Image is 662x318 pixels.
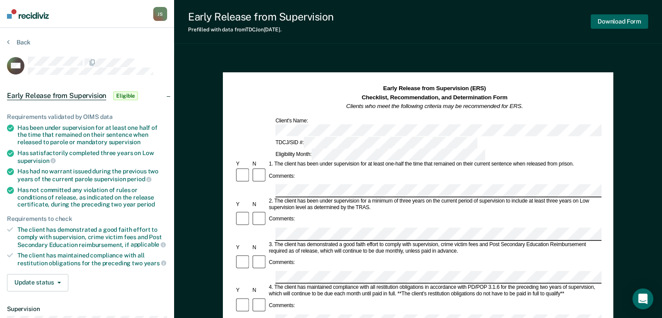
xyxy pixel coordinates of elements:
[153,7,167,21] button: JS
[632,288,653,309] div: Open Intercom Messenger
[7,38,30,46] button: Back
[131,241,166,248] span: applicable
[235,161,251,168] div: Y
[235,201,251,208] div: Y
[127,176,151,183] span: period
[591,14,648,29] button: Download Form
[7,113,167,121] div: Requirements validated by OIMS data
[109,139,141,145] span: supervision
[268,198,602,211] div: 2. The client has been under supervision for a minimum of three years on the current period of su...
[235,288,251,294] div: Y
[153,7,167,21] div: J S
[362,94,507,100] strong: Checklist, Recommendation, and Determination Form
[7,9,49,19] img: Recidiviz
[7,215,167,223] div: Requirements to check
[268,241,602,254] div: 3. The client has demonstrated a good faith effort to comply with supervision, crime victim fees ...
[17,168,167,183] div: Has had no warrant issued during the previous two years of the current parole supervision
[268,284,602,298] div: 4. The client has maintained compliance with all restitution obligations in accordance with PD/PO...
[7,91,106,100] span: Early Release from Supervision
[251,161,268,168] div: N
[274,137,479,149] div: TDCJ/SID #:
[346,103,523,109] em: Clients who meet the following criteria may be recommended for ERS.
[17,157,56,164] span: supervision
[144,260,166,267] span: years
[17,149,167,164] div: Has satisfactorily completed three years on Low
[268,161,602,168] div: 1. The client has been under supervision for at least one-half the time that remained on their cu...
[268,173,296,179] div: Comments:
[17,252,167,267] div: The client has maintained compliance with all restitution obligations for the preceding two
[113,91,138,100] span: Eligible
[17,186,167,208] div: Has not committed any violation of rules or conditions of release, as indicated on the release ce...
[251,244,268,251] div: N
[188,10,334,23] div: Early Release from Supervision
[235,244,251,251] div: Y
[383,85,486,91] strong: Early Release from Supervision (ERS)
[188,27,334,33] div: Prefilled with data from TDCJ on [DATE] .
[137,201,155,208] span: period
[7,274,68,291] button: Update status
[17,226,167,248] div: The client has demonstrated a good faith effort to comply with supervision, crime victim fees and...
[268,260,296,266] div: Comments:
[268,303,296,309] div: Comments:
[274,149,487,160] div: Eligibility Month:
[7,305,167,313] dt: Supervision
[251,201,268,208] div: N
[251,288,268,294] div: N
[268,216,296,223] div: Comments:
[17,124,167,146] div: Has been under supervision for at least one half of the time that remained on their sentence when...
